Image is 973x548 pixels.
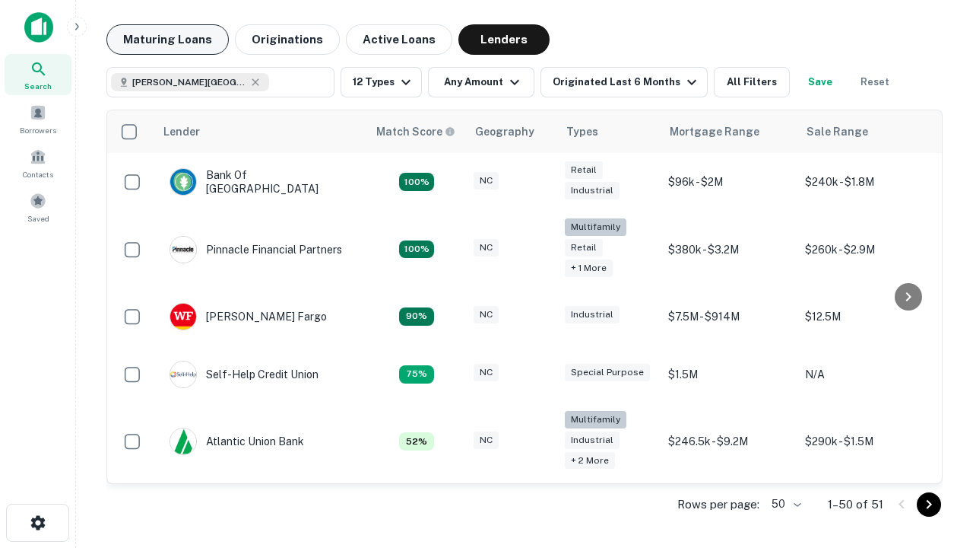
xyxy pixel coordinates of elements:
[27,212,49,225] span: Saved
[797,153,934,211] td: $240k - $1.8M
[154,110,367,153] th: Lender
[376,123,455,140] div: Capitalize uses an advanced AI algorithm to match your search with the best lender. The match sco...
[897,378,973,451] iframe: Chat Widget
[714,67,790,97] button: All Filters
[661,211,797,288] td: $380k - $3.2M
[399,365,434,384] div: Matching Properties: 10, hasApolloMatch: undefined
[24,80,52,92] span: Search
[797,110,934,153] th: Sale Range
[565,260,613,277] div: + 1 more
[458,24,550,55] button: Lenders
[170,429,196,454] img: picture
[5,98,71,139] a: Borrowers
[24,12,53,43] img: capitalize-icon.png
[557,110,661,153] th: Types
[540,67,708,97] button: Originated Last 6 Months
[170,237,196,263] img: picture
[170,361,319,388] div: Self-help Credit Union
[565,182,620,199] div: Industrial
[474,432,499,449] div: NC
[565,218,626,236] div: Multifamily
[677,495,759,514] p: Rows per page:
[20,124,56,136] span: Borrowers
[170,169,196,195] img: picture
[399,432,434,451] div: Matching Properties: 7, hasApolloMatch: undefined
[661,110,797,153] th: Mortgage Range
[5,142,71,183] a: Contacts
[474,239,499,256] div: NC
[565,452,615,470] div: + 2 more
[474,306,499,323] div: NC
[661,288,797,346] td: $7.5M - $914M
[796,67,845,97] button: Save your search to get updates of matches that match your search criteria.
[235,24,340,55] button: Originations
[399,241,434,259] div: Matching Properties: 24, hasApolloMatch: undefined
[661,346,797,403] td: $1.5M
[399,307,434,326] div: Matching Properties: 12, hasApolloMatch: undefined
[565,432,620,449] div: Industrial
[170,428,304,455] div: Atlantic Union Bank
[23,168,53,180] span: Contacts
[106,24,229,55] button: Maturing Loans
[466,110,557,153] th: Geography
[565,306,620,323] div: Industrial
[474,364,499,381] div: NC
[797,403,934,480] td: $290k - $1.5M
[917,492,941,517] button: Go to next page
[170,236,342,263] div: Pinnacle Financial Partners
[661,153,797,211] td: $96k - $2M
[553,73,701,91] div: Originated Last 6 Months
[565,239,603,256] div: Retail
[765,493,803,515] div: 50
[797,288,934,346] td: $12.5M
[851,67,899,97] button: Reset
[170,362,196,387] img: picture
[132,75,246,89] span: [PERSON_NAME][GEOGRAPHIC_DATA], [GEOGRAPHIC_DATA]
[170,168,352,196] div: Bank Of [GEOGRAPHIC_DATA]
[565,364,650,381] div: Special Purpose
[661,403,797,480] td: $246.5k - $9.2M
[807,123,868,141] div: Sale Range
[399,173,434,191] div: Matching Properties: 14, hasApolloMatch: undefined
[670,123,759,141] div: Mortgage Range
[163,123,200,141] div: Lender
[346,24,452,55] button: Active Loans
[566,123,598,141] div: Types
[797,346,934,403] td: N/A
[475,123,534,141] div: Geography
[797,211,934,288] td: $260k - $2.9M
[5,186,71,228] a: Saved
[565,411,626,429] div: Multifamily
[367,110,466,153] th: Capitalize uses an advanced AI algorithm to match your search with the best lender. The match sco...
[376,123,452,140] h6: Match Score
[565,161,603,179] div: Retail
[474,172,499,190] div: NC
[828,495,883,514] p: 1–50 of 51
[341,67,422,97] button: 12 Types
[428,67,534,97] button: Any Amount
[5,54,71,95] a: Search
[170,304,196,330] img: picture
[170,303,327,330] div: [PERSON_NAME] Fargo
